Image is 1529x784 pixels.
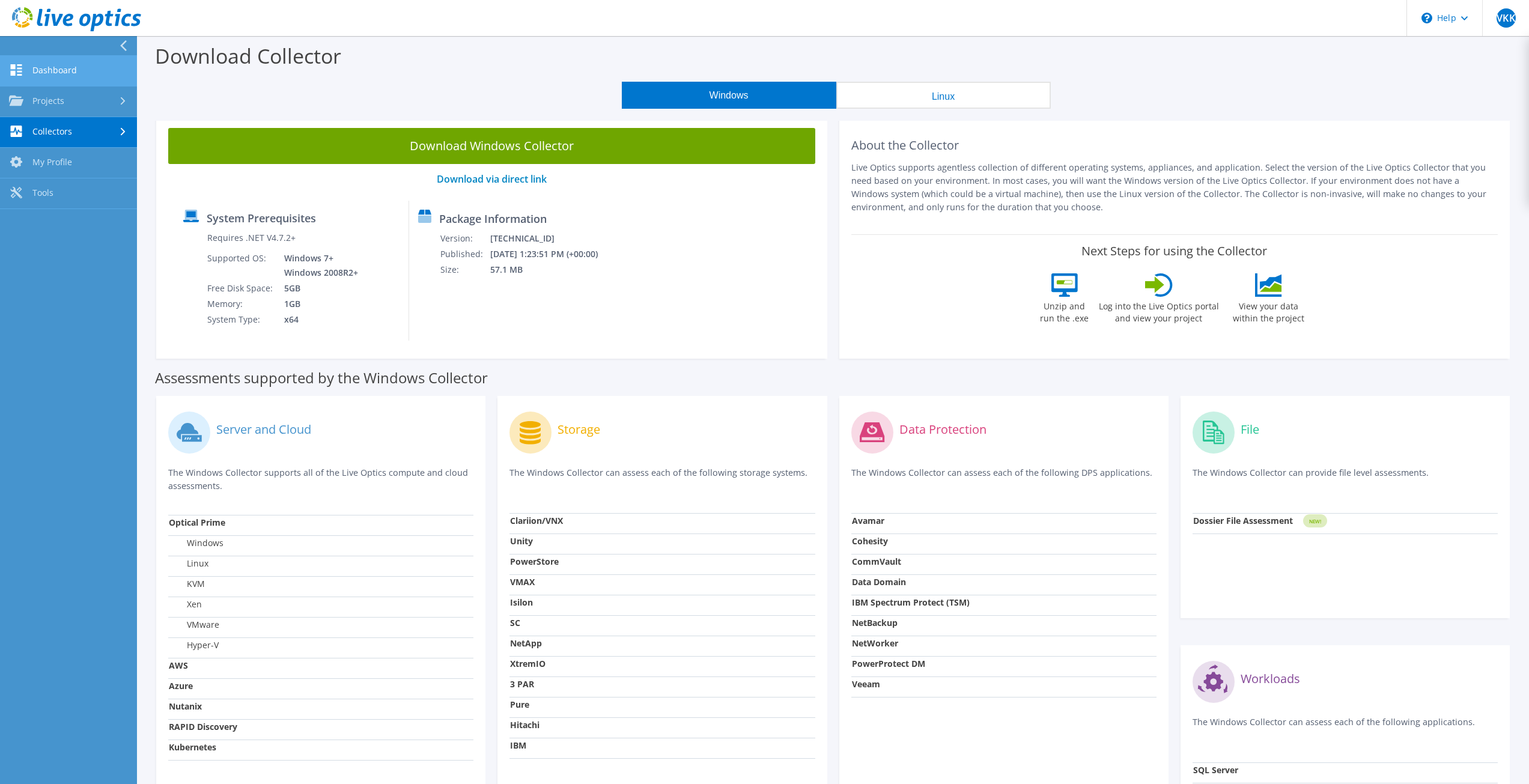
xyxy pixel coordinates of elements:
strong: Data Domain [852,576,906,588]
strong: Isilon [510,597,533,608]
strong: NetWorker [852,637,898,649]
label: KVM [169,578,205,590]
p: The Windows Collector can provide file level assessments. [1193,466,1498,491]
strong: Clariion/VNX [510,515,563,526]
p: The Windows Collector can assess each of the following DPS applications. [851,466,1157,491]
td: Supported OS: [207,251,275,281]
label: Next Steps for using the Collector [1081,244,1267,258]
label: System Prerequisites [207,212,316,224]
td: Published: [440,246,490,262]
a: Download via direct link [437,172,547,186]
label: Requires .NET V4.7.2+ [207,232,296,244]
td: [TECHNICAL_ID] [490,231,614,246]
p: The Windows Collector can assess each of the following applications. [1193,716,1498,740]
strong: CommVault [852,556,901,567]
label: Workloads [1241,673,1300,685]
label: Server and Cloud [216,424,311,436]
strong: Azure [169,680,193,691]
td: Version: [440,231,490,246]
strong: Veeam [852,678,880,690]
label: Log into the Live Optics portal and view your project [1098,297,1220,324]
strong: PowerStore [510,556,559,567]
td: 1GB [275,296,360,312]
strong: 3 PAR [510,678,534,690]
strong: RAPID Discovery [169,721,237,732]
label: Hyper-V [169,639,219,651]
label: Unzip and run the .exe [1037,297,1092,324]
label: VMware [169,619,219,631]
td: Free Disk Space: [207,281,275,296]
td: Memory: [207,296,275,312]
strong: Kubernetes [169,741,216,753]
strong: Pure [510,699,529,710]
label: Storage [558,424,600,436]
td: [DATE] 1:23:51 PM (+00:00) [490,246,614,262]
td: x64 [275,312,360,327]
tspan: NEW! [1309,518,1321,524]
td: 57.1 MB [490,262,614,278]
button: Windows [622,82,836,109]
a: Download Windows Collector [168,128,815,164]
strong: SQL Server [1193,764,1238,776]
label: Package Information [439,213,547,225]
strong: IBM Spectrum Protect (TSM) [852,597,970,608]
strong: Hitachi [510,719,540,731]
strong: NetApp [510,637,542,649]
label: File [1241,424,1259,436]
h2: About the Collector [851,138,1498,153]
label: Data Protection [899,424,986,436]
label: View your data within the project [1226,297,1312,324]
label: Linux [169,558,208,570]
p: Live Optics supports agentless collection of different operating systems, appliances, and applica... [851,161,1498,214]
strong: Dossier File Assessment [1193,515,1293,526]
strong: PowerProtect DM [852,658,925,669]
strong: Cohesity [852,535,888,547]
span: VKK [1497,8,1516,28]
label: Windows [169,537,223,549]
strong: Avamar [852,515,884,526]
label: Xen [169,598,202,610]
p: The Windows Collector can assess each of the following storage systems. [509,466,815,491]
label: Download Collector [155,42,341,70]
strong: XtremIO [510,658,546,669]
strong: Optical Prime [169,517,225,528]
label: Assessments supported by the Windows Collector [155,372,488,384]
td: System Type: [207,312,275,327]
strong: Unity [510,535,533,547]
strong: AWS [169,660,188,671]
strong: NetBackup [852,617,898,628]
svg: \n [1421,13,1432,23]
td: 5GB [275,281,360,296]
strong: IBM [510,740,526,751]
strong: Nutanix [169,700,202,712]
strong: VMAX [510,576,535,588]
strong: SC [510,617,520,628]
td: Size: [440,262,490,278]
button: Linux [836,82,1051,109]
p: The Windows Collector supports all of the Live Optics compute and cloud assessments. [168,466,473,493]
td: Windows 7+ Windows 2008R2+ [275,251,360,281]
